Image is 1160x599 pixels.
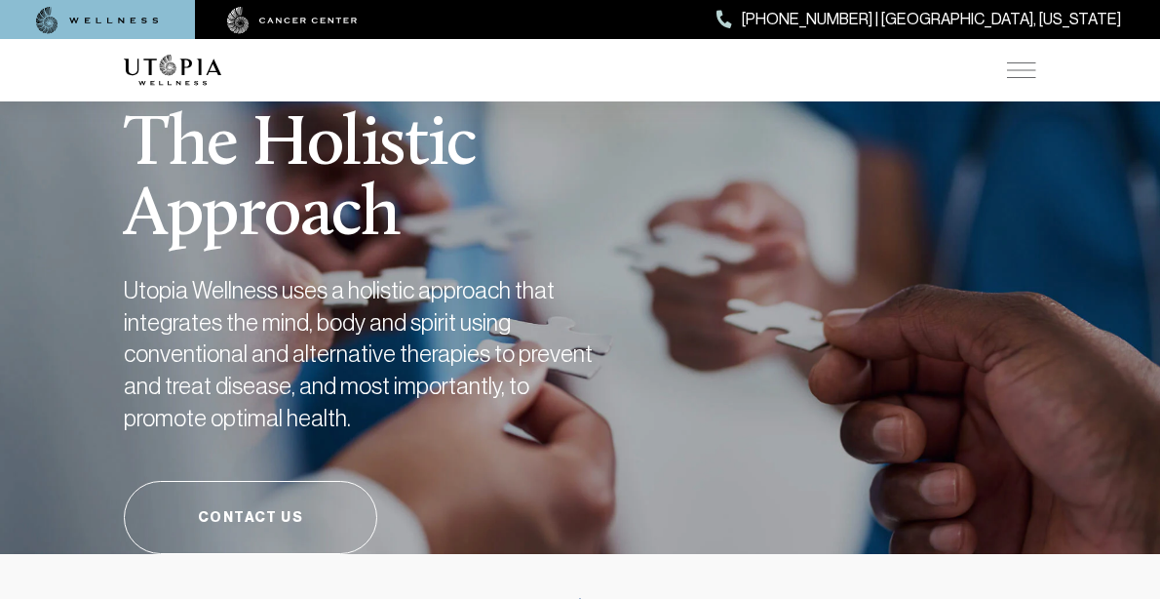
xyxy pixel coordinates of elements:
img: wellness [36,7,159,34]
img: cancer center [227,7,358,34]
h2: Utopia Wellness uses a holistic approach that integrates the mind, body and spirit using conventi... [124,275,611,434]
img: icon-hamburger [1007,62,1036,78]
img: logo [124,55,221,86]
a: Contact Us [124,481,377,554]
h1: The Holistic Approach [124,62,699,252]
a: [PHONE_NUMBER] | [GEOGRAPHIC_DATA], [US_STATE] [716,7,1121,32]
span: [PHONE_NUMBER] | [GEOGRAPHIC_DATA], [US_STATE] [742,7,1121,32]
